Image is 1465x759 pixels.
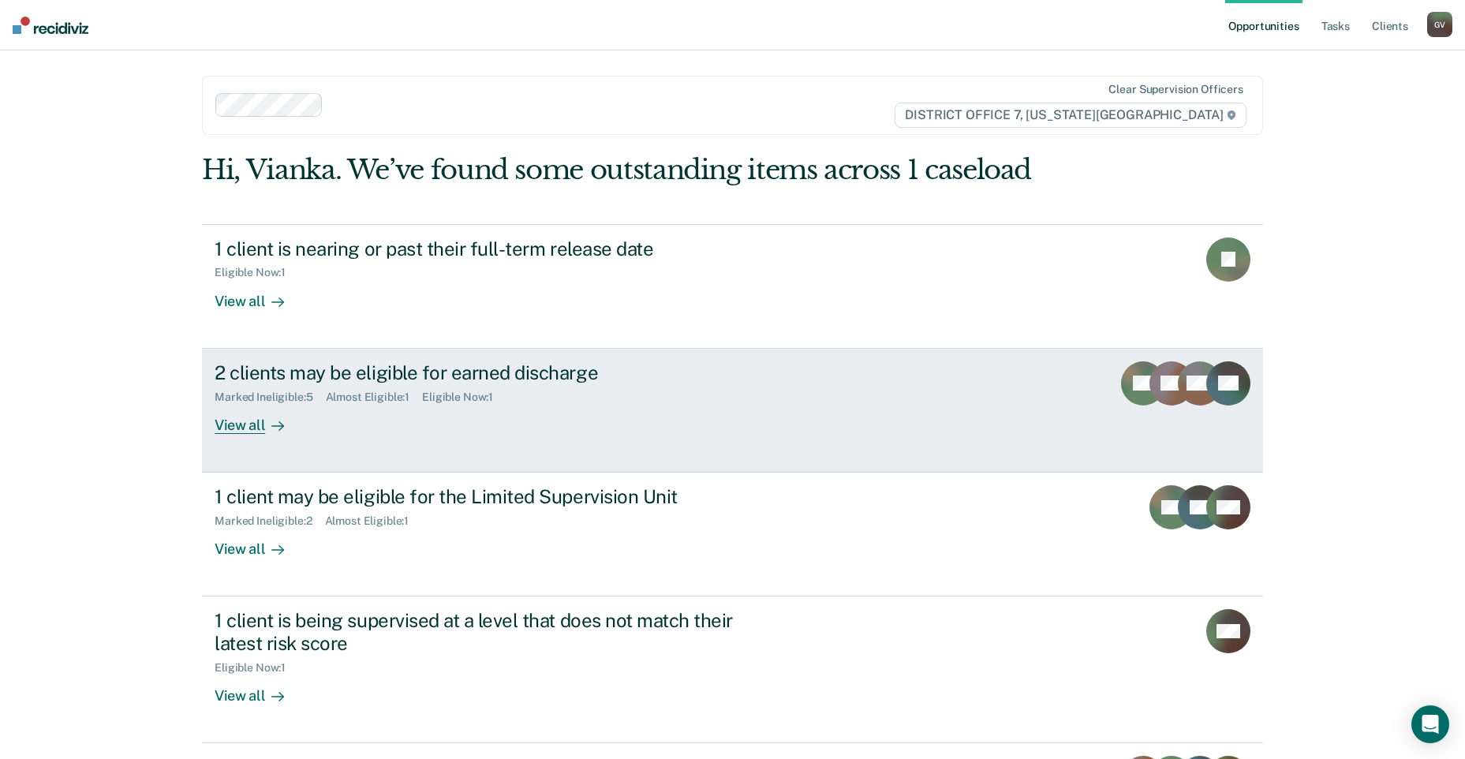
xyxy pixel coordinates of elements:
[215,266,298,279] div: Eligible Now : 1
[422,391,506,404] div: Eligible Now : 1
[215,609,768,655] div: 1 client is being supervised at a level that does not match their latest risk score
[202,473,1263,596] a: 1 client may be eligible for the Limited Supervision UnitMarked Ineligible:2Almost Eligible:1View...
[325,514,422,528] div: Almost Eligible : 1
[215,361,768,384] div: 2 clients may be eligible for earned discharge
[202,349,1263,473] a: 2 clients may be eligible for earned dischargeMarked Ineligible:5Almost Eligible:1Eligible Now:1V...
[1427,12,1452,37] button: GV
[1108,83,1243,96] div: Clear supervision officers
[215,391,325,404] div: Marked Ineligible : 5
[215,661,298,675] div: Eligible Now : 1
[202,224,1263,349] a: 1 client is nearing or past their full-term release dateEligible Now:1View all
[13,17,88,34] img: Recidiviz
[1411,705,1449,743] div: Open Intercom Messenger
[1427,12,1452,37] div: G V
[215,514,324,528] div: Marked Ineligible : 2
[215,237,768,260] div: 1 client is nearing or past their full-term release date
[202,596,1263,743] a: 1 client is being supervised at a level that does not match their latest risk scoreEligible Now:1...
[215,403,303,434] div: View all
[895,103,1246,128] span: DISTRICT OFFICE 7, [US_STATE][GEOGRAPHIC_DATA]
[215,485,768,508] div: 1 client may be eligible for the Limited Supervision Unit
[202,154,1051,186] div: Hi, Vianka. We’ve found some outstanding items across 1 caseload
[215,528,303,559] div: View all
[326,391,423,404] div: Almost Eligible : 1
[215,675,303,705] div: View all
[215,279,303,310] div: View all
